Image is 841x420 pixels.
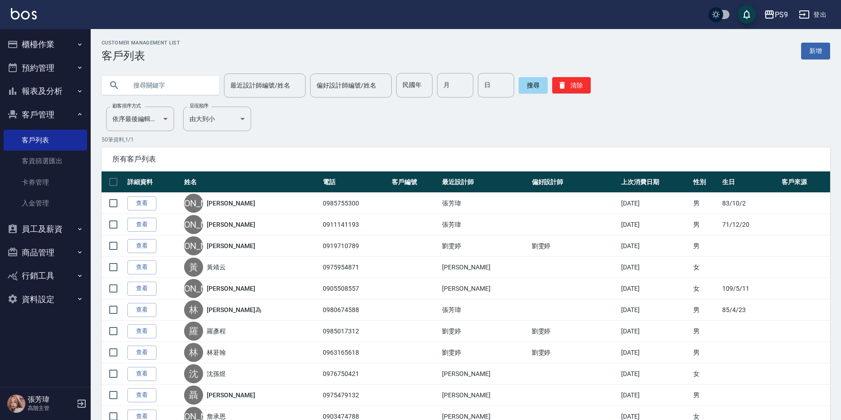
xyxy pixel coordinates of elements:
[4,151,87,171] a: 客資篩選匯出
[691,385,720,406] td: 男
[127,218,156,232] a: 查看
[127,303,156,317] a: 查看
[691,214,720,235] td: 男
[4,193,87,214] a: 入金管理
[207,220,255,229] a: [PERSON_NAME]
[125,171,182,193] th: 詳細資料
[691,193,720,214] td: 男
[207,199,255,208] a: [PERSON_NAME]
[4,33,87,56] button: 櫃檯作業
[127,282,156,296] a: 查看
[321,214,389,235] td: 0911141193
[4,130,87,151] a: 客戶列表
[552,77,591,93] button: 清除
[321,278,389,299] td: 0905508557
[619,193,691,214] td: [DATE]
[112,155,819,164] span: 所有客戶列表
[184,322,203,341] div: 羅
[440,321,529,342] td: 劉雯婷
[207,305,261,314] a: [PERSON_NAME]為
[619,299,691,321] td: [DATE]
[4,79,87,103] button: 報表及分析
[619,214,691,235] td: [DATE]
[619,385,691,406] td: [DATE]
[440,385,529,406] td: [PERSON_NAME]
[127,324,156,338] a: 查看
[440,214,529,235] td: 張芳瑋
[11,8,37,20] img: Logo
[102,40,180,46] h2: Customer Management List
[28,395,74,404] h5: 張芳瑋
[184,215,203,234] div: [PERSON_NAME]
[691,171,720,193] th: 性別
[691,299,720,321] td: 男
[321,171,389,193] th: 電話
[440,171,529,193] th: 最近設計師
[321,385,389,406] td: 0975479132
[4,288,87,311] button: 資料設定
[760,5,792,24] button: PS9
[619,342,691,363] td: [DATE]
[738,5,756,24] button: save
[321,235,389,257] td: 0919710789
[619,363,691,385] td: [DATE]
[691,257,720,278] td: 女
[530,171,619,193] th: 偏好設計師
[112,103,141,109] label: 顧客排序方式
[184,343,203,362] div: 林
[207,327,226,336] a: 羅彥程
[127,239,156,253] a: 查看
[321,257,389,278] td: 0975954871
[720,299,779,321] td: 85/4/23
[321,321,389,342] td: 0985017312
[321,342,389,363] td: 0963165618
[127,260,156,274] a: 查看
[4,217,87,241] button: 員工及薪資
[127,196,156,210] a: 查看
[440,193,529,214] td: 張芳瑋
[619,321,691,342] td: [DATE]
[691,363,720,385] td: 女
[207,241,255,250] a: [PERSON_NAME]
[28,404,74,412] p: 高階主管
[4,103,87,127] button: 客戶管理
[127,346,156,360] a: 查看
[184,194,203,213] div: [PERSON_NAME]
[619,171,691,193] th: 上次消費日期
[619,235,691,257] td: [DATE]
[720,171,779,193] th: 生日
[691,235,720,257] td: 男
[207,391,255,400] a: [PERSON_NAME]
[440,342,529,363] td: 劉雯婷
[691,342,720,363] td: 男
[530,235,619,257] td: 劉雯婷
[184,279,203,298] div: [PERSON_NAME]
[207,348,226,357] a: 林莙翰
[691,321,720,342] td: 男
[4,264,87,288] button: 行銷工具
[691,278,720,299] td: 女
[184,364,203,383] div: 沈
[183,107,251,131] div: 由大到小
[519,77,548,93] button: 搜尋
[127,367,156,381] a: 查看
[207,263,226,272] a: 黃靖云
[184,386,203,405] div: 聶
[321,299,389,321] td: 0980674588
[207,284,255,293] a: [PERSON_NAME]
[7,395,25,413] img: Person
[321,193,389,214] td: 0985755300
[127,388,156,402] a: 查看
[720,214,779,235] td: 71/12/20
[530,321,619,342] td: 劉雯婷
[775,9,788,20] div: PS9
[102,49,180,62] h3: 客戶列表
[127,73,212,98] input: 搜尋關鍵字
[530,342,619,363] td: 劉雯婷
[720,278,779,299] td: 109/5/11
[440,257,529,278] td: [PERSON_NAME]
[190,103,209,109] label: 呈現順序
[619,278,691,299] td: [DATE]
[440,235,529,257] td: 劉雯婷
[801,43,830,59] a: 新增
